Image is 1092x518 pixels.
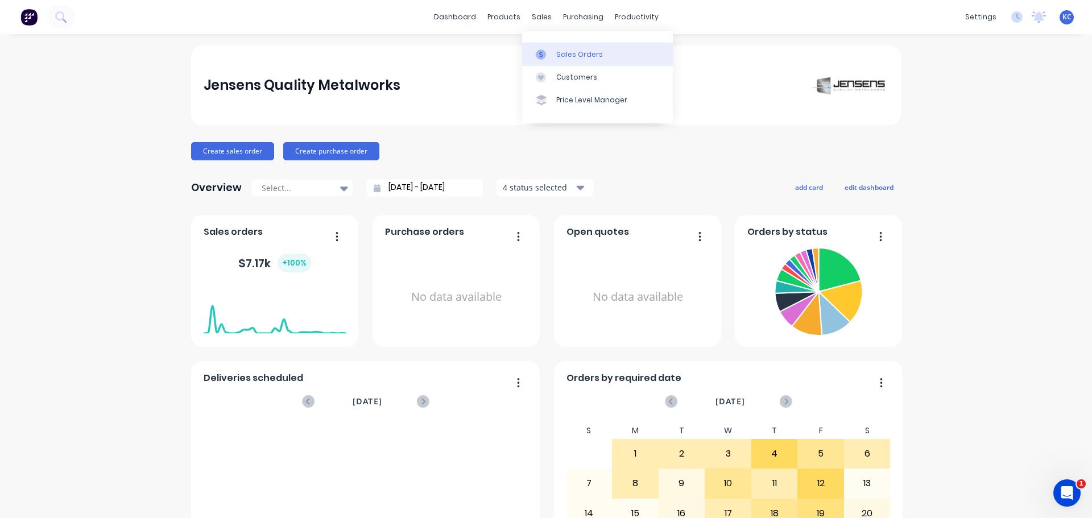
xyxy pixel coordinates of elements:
a: dashboard [428,9,482,26]
iframe: Intercom live chat [1053,479,1081,507]
div: Overview [191,176,242,199]
div: settings [959,9,1002,26]
div: purchasing [557,9,609,26]
div: S [566,422,613,439]
div: 7 [566,469,612,498]
span: Orders by status [747,225,828,239]
div: $ 7.17k [238,254,311,272]
div: W [705,422,751,439]
div: No data available [566,243,709,351]
button: Create purchase order [283,142,379,160]
button: edit dashboard [837,180,901,194]
div: 13 [845,469,890,498]
div: + 100 % [278,254,311,272]
span: Sales orders [204,225,263,239]
div: 4 [752,440,797,468]
a: Price Level Manager [522,89,673,111]
div: sales [526,9,557,26]
div: 9 [659,469,705,498]
div: No data available [385,243,528,351]
button: add card [788,180,830,194]
span: Purchase orders [385,225,464,239]
div: 4 status selected [503,181,574,193]
div: Customers [556,72,597,82]
div: products [482,9,526,26]
div: F [797,422,844,439]
div: 6 [845,440,890,468]
div: M [612,422,659,439]
div: S [844,422,891,439]
div: 1 [613,440,658,468]
span: Open quotes [566,225,629,239]
div: T [751,422,798,439]
span: [DATE] [715,395,745,408]
div: 2 [659,440,705,468]
img: Jensens Quality Metalworks [809,73,888,97]
div: 3 [705,440,751,468]
span: KC [1062,12,1072,22]
div: Jensens Quality Metalworks [204,74,400,97]
div: 10 [705,469,751,498]
span: 1 [1077,479,1086,488]
div: 12 [798,469,843,498]
button: 4 status selected [497,179,593,196]
div: 5 [798,440,843,468]
div: Price Level Manager [556,95,627,105]
button: Create sales order [191,142,274,160]
div: productivity [609,9,664,26]
div: Sales Orders [556,49,603,60]
div: 11 [752,469,797,498]
span: Deliveries scheduled [204,371,303,385]
img: Factory [20,9,38,26]
a: Sales Orders [522,43,673,65]
span: [DATE] [353,395,382,408]
a: Customers [522,66,673,89]
div: 8 [613,469,658,498]
span: Orders by required date [566,371,681,385]
div: T [659,422,705,439]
